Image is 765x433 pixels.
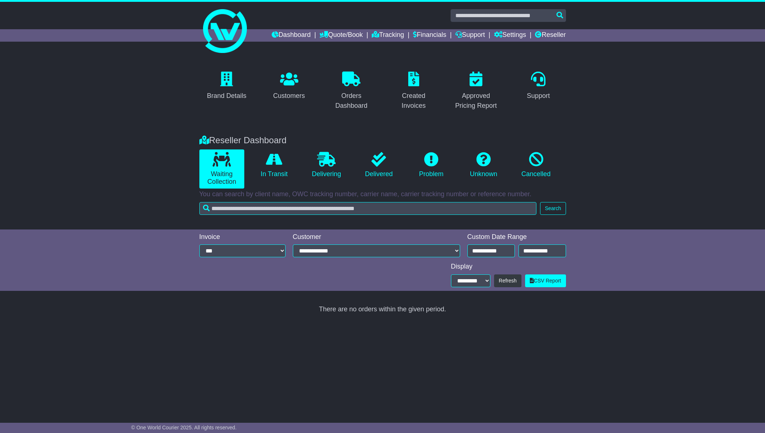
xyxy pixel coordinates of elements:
[535,29,566,42] a: Reseller
[202,69,251,103] a: Brand Details
[199,233,286,241] div: Invoice
[196,135,570,146] div: Reseller Dashboard
[455,29,485,42] a: Support
[272,29,311,42] a: Dashboard
[372,29,404,42] a: Tracking
[199,305,566,314] div: There are no orders within the given period.
[391,91,437,111] div: Created Invoices
[293,233,460,241] div: Customer
[540,202,566,215] button: Search
[461,149,506,181] a: Unknown
[131,425,237,430] span: © One World Courier 2025. All rights reserved.
[320,29,363,42] a: Quote/Book
[494,274,521,287] button: Refresh
[448,69,504,113] a: Approved Pricing Report
[386,69,441,113] a: Created Invoices
[451,263,566,271] div: Display
[513,149,558,181] a: Cancelled
[527,91,550,101] div: Support
[252,149,297,181] a: In Transit
[494,29,526,42] a: Settings
[268,69,310,103] a: Customers
[522,69,555,103] a: Support
[207,91,246,101] div: Brand Details
[525,274,566,287] a: CSV Report
[409,149,454,181] a: Problem
[413,29,446,42] a: Financials
[453,91,499,111] div: Approved Pricing Report
[329,91,374,111] div: Orders Dashboard
[356,149,401,181] a: Delivered
[199,149,244,189] a: Waiting Collection
[199,190,566,198] p: You can search by client name, OWC tracking number, carrier name, carrier tracking number or refe...
[467,233,566,241] div: Custom Date Range
[304,149,349,181] a: Delivering
[273,91,305,101] div: Customers
[324,69,379,113] a: Orders Dashboard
